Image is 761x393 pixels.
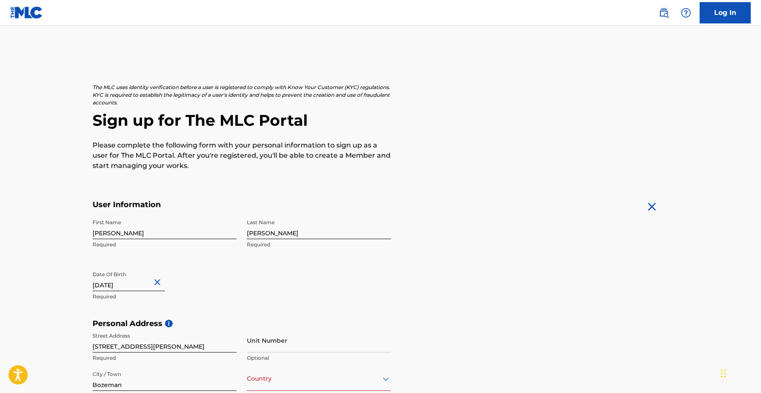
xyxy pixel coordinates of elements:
[152,269,165,295] button: Close
[93,84,391,107] p: The MLC uses identity verification before a user is registered to comply with Know Your Customer ...
[247,241,391,249] p: Required
[165,320,173,327] span: i
[93,241,237,249] p: Required
[93,354,237,362] p: Required
[659,8,669,18] img: search
[700,2,751,23] a: Log In
[93,140,391,171] p: Please complete the following form with your personal information to sign up as a user for The ML...
[721,361,726,386] div: Drag
[10,6,43,19] img: MLC Logo
[93,293,237,301] p: Required
[655,4,672,21] a: Public Search
[718,352,761,393] iframe: Chat Widget
[93,319,669,329] h5: Personal Address
[645,200,659,214] img: close
[247,354,391,362] p: Optional
[93,111,669,130] h2: Sign up for The MLC Portal
[677,4,694,21] div: Help
[681,8,691,18] img: help
[93,200,391,210] h5: User Information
